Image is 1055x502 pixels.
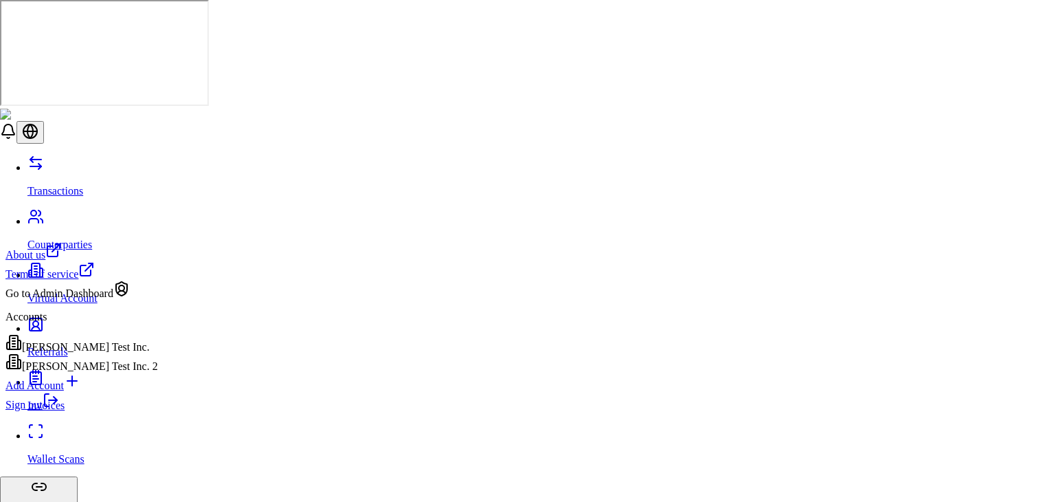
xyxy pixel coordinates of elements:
[5,334,158,353] div: [PERSON_NAME] Test Inc.
[5,399,59,411] a: Sign out
[5,373,158,392] a: Add Account
[5,242,158,261] a: About us
[5,353,158,373] div: [PERSON_NAME] Test Inc. 2
[5,311,158,323] p: Accounts
[5,261,158,281] a: Terms of service
[5,281,158,300] div: Go to Admin Dashboard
